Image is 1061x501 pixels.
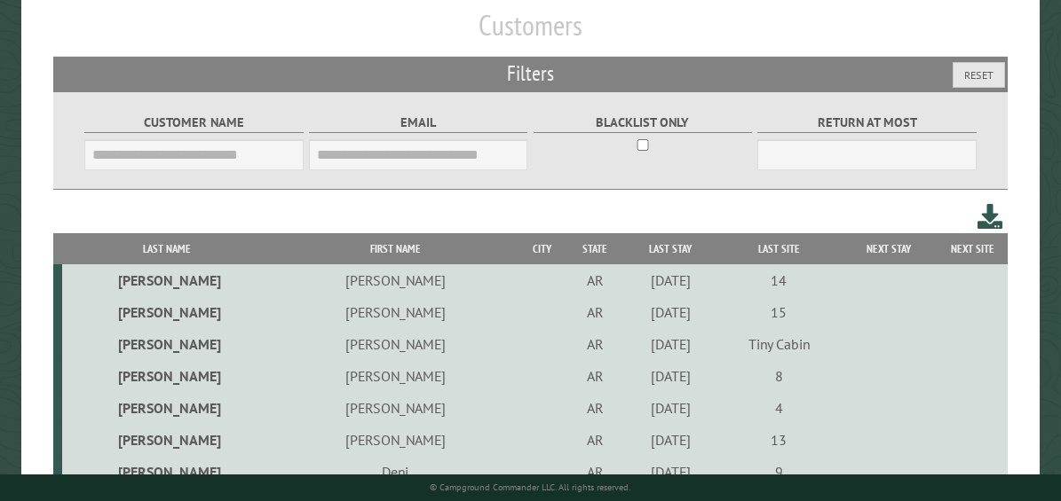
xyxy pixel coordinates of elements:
[566,392,624,424] td: AR
[62,296,273,328] td: [PERSON_NAME]
[566,360,624,392] td: AR
[566,233,624,264] th: State
[717,424,842,456] td: 13
[628,463,714,481] div: [DATE]
[628,303,714,321] div: [DATE]
[842,233,938,264] th: Next Stay
[628,335,714,353] div: [DATE]
[717,233,842,264] th: Last Site
[717,328,842,360] td: Tiny Cabin
[62,392,273,424] td: [PERSON_NAME]
[84,113,303,133] label: Customer Name
[566,456,624,488] td: AR
[273,456,519,488] td: Deni
[628,271,714,289] div: [DATE]
[628,367,714,385] div: [DATE]
[273,392,519,424] td: [PERSON_NAME]
[717,392,842,424] td: 4
[757,113,976,133] label: Return at most
[717,360,842,392] td: 8
[937,233,1008,264] th: Next Site
[273,328,519,360] td: [PERSON_NAME]
[62,360,273,392] td: [PERSON_NAME]
[431,481,631,493] small: © Campground Commander LLC. All rights reserved.
[953,62,1005,88] button: Reset
[717,456,842,488] td: 9
[62,424,273,456] td: [PERSON_NAME]
[62,233,273,264] th: Last Name
[62,328,273,360] td: [PERSON_NAME]
[534,113,752,133] label: Blacklist only
[624,233,717,264] th: Last Stay
[62,456,273,488] td: [PERSON_NAME]
[273,424,519,456] td: [PERSON_NAME]
[273,360,519,392] td: [PERSON_NAME]
[273,233,519,264] th: First Name
[566,424,624,456] td: AR
[62,264,273,296] td: [PERSON_NAME]
[273,264,519,296] td: [PERSON_NAME]
[628,431,714,449] div: [DATE]
[309,113,527,133] label: Email
[566,328,624,360] td: AR
[53,8,1009,57] h1: Customers
[519,233,566,264] th: City
[717,296,842,328] td: 15
[978,200,1003,233] a: Download this customer list (.csv)
[717,264,842,296] td: 14
[566,264,624,296] td: AR
[628,399,714,417] div: [DATE]
[566,296,624,328] td: AR
[273,296,519,328] td: [PERSON_NAME]
[53,57,1009,90] h2: Filters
